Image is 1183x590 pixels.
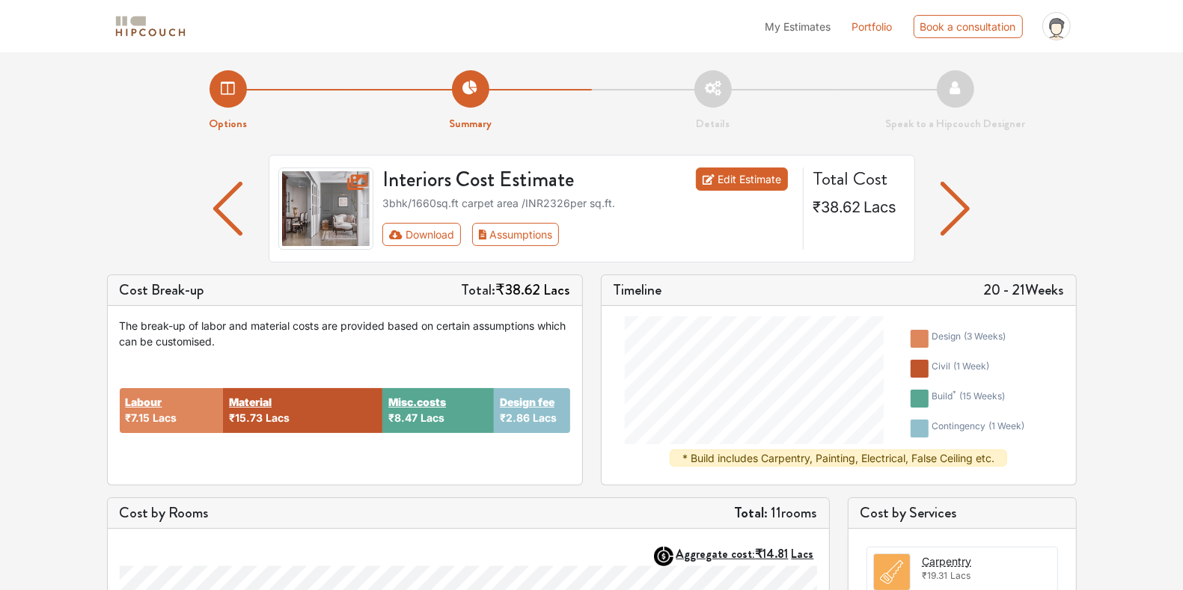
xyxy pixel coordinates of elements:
[533,411,557,424] span: Lacs
[120,504,209,522] h5: Cost by Rooms
[813,168,902,190] h4: Total Cost
[923,570,948,581] span: ₹19.31
[852,19,893,34] a: Portfolio
[735,504,817,522] h5: 11 rooms
[113,10,188,43] span: logo-horizontal.svg
[388,411,418,424] span: ₹8.47
[735,502,768,523] strong: Total:
[863,198,896,216] span: Lacs
[676,547,817,561] button: Aggregate cost:₹14.81Lacs
[421,411,444,424] span: Lacs
[654,547,673,566] img: AggregateIcon
[388,394,446,410] button: Misc.costs
[500,394,554,410] button: Design fee
[932,330,1006,348] div: design
[614,281,662,299] h5: Timeline
[756,545,789,562] span: ₹14.81
[462,281,570,299] h5: Total:
[959,390,1005,402] span: ( 15 weeks )
[953,360,989,372] span: ( 1 week )
[874,554,910,590] img: room.svg
[500,411,530,424] span: ₹2.86
[229,411,263,424] span: ₹15.73
[373,168,659,193] h3: Interiors Cost Estimate
[544,279,570,301] span: Lacs
[126,394,162,410] button: Labour
[923,553,972,569] button: Carpentry
[696,168,788,191] a: Edit Estimate
[209,115,247,132] strong: Options
[988,420,1024,431] span: ( 1 week )
[472,223,560,246] button: Assumptions
[765,20,831,33] span: My Estimates
[696,115,730,132] strong: Details
[120,281,205,299] h5: Cost Break-up
[792,545,814,562] span: Lacs
[670,449,1007,467] div: * Build includes Carpentry, Painting, Electrical, False Ceiling etc.
[964,331,1006,342] span: ( 3 weeks )
[229,394,272,410] button: Material
[941,182,970,236] img: arrow left
[113,13,188,40] img: logo-horizontal.svg
[813,198,860,216] span: ₹38.62
[914,15,1023,38] div: Book a consultation
[449,115,492,132] strong: Summary
[885,115,1025,132] strong: Speak to a Hipcouch Designer
[382,195,794,211] div: 3bhk / 1660 sq.ft carpet area /INR 2326 per sq.ft.
[951,570,971,581] span: Lacs
[382,223,571,246] div: First group
[126,411,150,424] span: ₹7.15
[676,545,814,562] strong: Aggregate cost:
[932,360,989,378] div: civil
[120,318,570,349] div: The break-up of labor and material costs are provided based on certain assumptions which can be c...
[932,390,1005,408] div: build
[984,281,1064,299] h5: 20 - 21 Weeks
[932,420,1024,437] div: contingency
[213,182,242,236] img: arrow left
[860,504,1064,522] h5: Cost by Services
[278,168,374,250] img: gallery
[496,279,541,301] span: ₹38.62
[153,411,177,424] span: Lacs
[382,223,461,246] button: Download
[266,411,290,424] span: Lacs
[382,223,794,246] div: Toolbar with button groups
